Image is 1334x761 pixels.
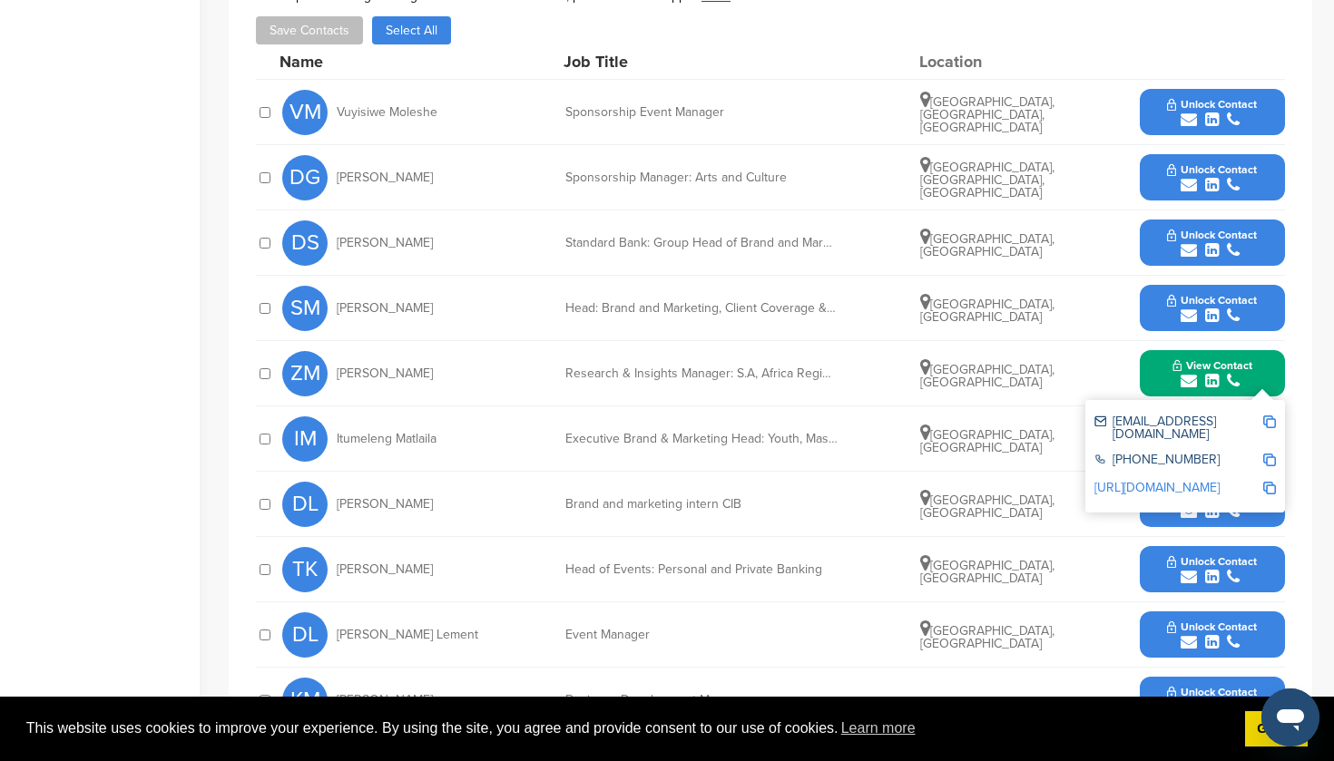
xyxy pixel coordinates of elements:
span: [PERSON_NAME] Lement [337,629,478,641]
span: [GEOGRAPHIC_DATA], [GEOGRAPHIC_DATA] [920,623,1054,651]
span: Unlock Contact [1167,686,1257,698]
div: Business Development Manager [565,694,838,707]
div: Job Title [564,54,836,70]
span: This website uses cookies to improve your experience. By using the site, you agree and provide co... [26,715,1231,742]
span: Vuyisiwe Moleshe [337,106,437,119]
span: VM [282,90,328,135]
span: [GEOGRAPHIC_DATA], [GEOGRAPHIC_DATA] [920,297,1054,325]
img: Copy [1263,454,1276,466]
span: SM [282,286,328,331]
span: Unlock Contact [1167,229,1257,241]
div: [EMAIL_ADDRESS][DOMAIN_NAME] [1094,415,1262,441]
span: DL [282,612,328,658]
div: Executive Brand & Marketing Head: Youth, Mass & Middle Segments at Standard Bank [565,433,838,445]
span: [PERSON_NAME] [337,367,433,380]
button: View Contact [1151,346,1274,401]
span: [GEOGRAPHIC_DATA], [GEOGRAPHIC_DATA], [GEOGRAPHIC_DATA] [920,94,1054,135]
button: Unlock Contact [1145,281,1279,336]
button: Unlock Contact [1145,151,1279,205]
a: [URL][DOMAIN_NAME] [1094,480,1220,495]
div: Name [280,54,479,70]
span: [GEOGRAPHIC_DATA], [GEOGRAPHIC_DATA] [920,493,1054,521]
span: [PERSON_NAME] [337,694,433,707]
span: ZM [282,351,328,396]
button: Select All [372,16,451,44]
span: Unlock Contact [1167,163,1257,176]
span: Unlock Contact [1167,294,1257,307]
span: [PERSON_NAME] [337,563,433,576]
button: Unlock Contact [1145,608,1279,662]
span: DL [282,482,328,527]
img: Copy [1263,482,1276,494]
span: DG [282,155,328,200]
img: Copy [1263,415,1276,428]
button: Save Contacts [256,16,363,44]
a: dismiss cookie message [1245,711,1308,747]
button: Unlock Contact [1145,542,1279,597]
div: Event Manager [565,629,838,641]
div: Brand and marketing intern CIB [565,498,838,511]
span: [GEOGRAPHIC_DATA], [GEOGRAPHIC_DATA], [GEOGRAPHIC_DATA] [920,160,1054,200]
div: [PHONE_NUMBER] [1094,454,1262,469]
div: Sponsorship Event Manager [565,106,838,119]
span: KM [282,678,328,723]
span: IM [282,416,328,462]
div: Standard Bank: Group Head of Brand and Marketing [565,237,838,249]
span: Unlock Contact [1167,555,1257,568]
div: Research & Insights Manager: S.A, Africa Regions and International (Brand and Marketing) [565,367,838,380]
span: [PERSON_NAME] [337,302,433,315]
span: Unlock Contact [1167,98,1257,111]
div: Head: Brand and Marketing, Client Coverage & CIB [GEOGRAPHIC_DATA] [565,302,838,315]
div: Location [919,54,1055,70]
span: [GEOGRAPHIC_DATA], [GEOGRAPHIC_DATA] [920,427,1054,455]
span: View Contact [1172,359,1252,372]
span: DS [282,220,328,266]
span: [PERSON_NAME] [337,171,433,184]
span: TK [282,547,328,592]
span: Unlock Contact [1167,620,1257,633]
button: Unlock Contact [1145,216,1279,270]
div: Head of Events: Personal and Private Banking [565,563,838,576]
span: Itumeleng Matlaila [337,433,436,445]
span: [PERSON_NAME] [337,498,433,511]
iframe: Button to launch messaging window [1261,688,1319,746]
span: [GEOGRAPHIC_DATA], [GEOGRAPHIC_DATA] [920,558,1054,586]
span: [GEOGRAPHIC_DATA], [GEOGRAPHIC_DATA] [920,231,1054,259]
span: [PERSON_NAME] [337,237,433,249]
span: [GEOGRAPHIC_DATA], [GEOGRAPHIC_DATA] [920,362,1054,390]
a: learn more about cookies [839,715,918,742]
button: Unlock Contact [1145,673,1279,727]
button: Unlock Contact [1145,85,1279,140]
div: Sponsorship Manager: Arts and Culture [565,171,838,184]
